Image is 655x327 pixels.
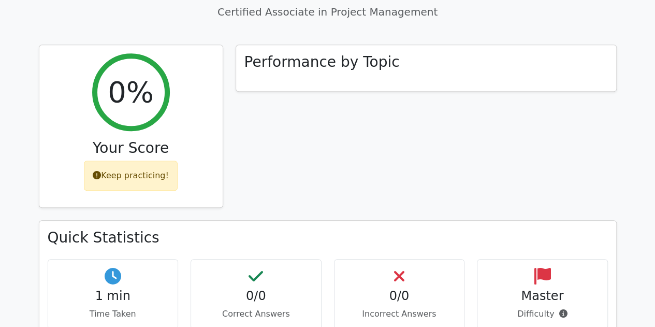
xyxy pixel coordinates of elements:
h4: Master [486,289,599,304]
p: Time Taken [56,308,170,320]
h3: Your Score [48,139,214,157]
p: Difficulty [486,308,599,320]
h3: Quick Statistics [48,229,608,247]
p: Certified Associate in Project Management [39,4,617,20]
h4: 0/0 [199,289,313,304]
h4: 1 min [56,289,170,304]
p: Correct Answers [199,308,313,320]
h4: 0/0 [343,289,456,304]
h2: 0% [108,75,154,109]
h3: Performance by Topic [244,53,400,71]
div: Keep practicing! [84,161,178,191]
p: Incorrect Answers [343,308,456,320]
